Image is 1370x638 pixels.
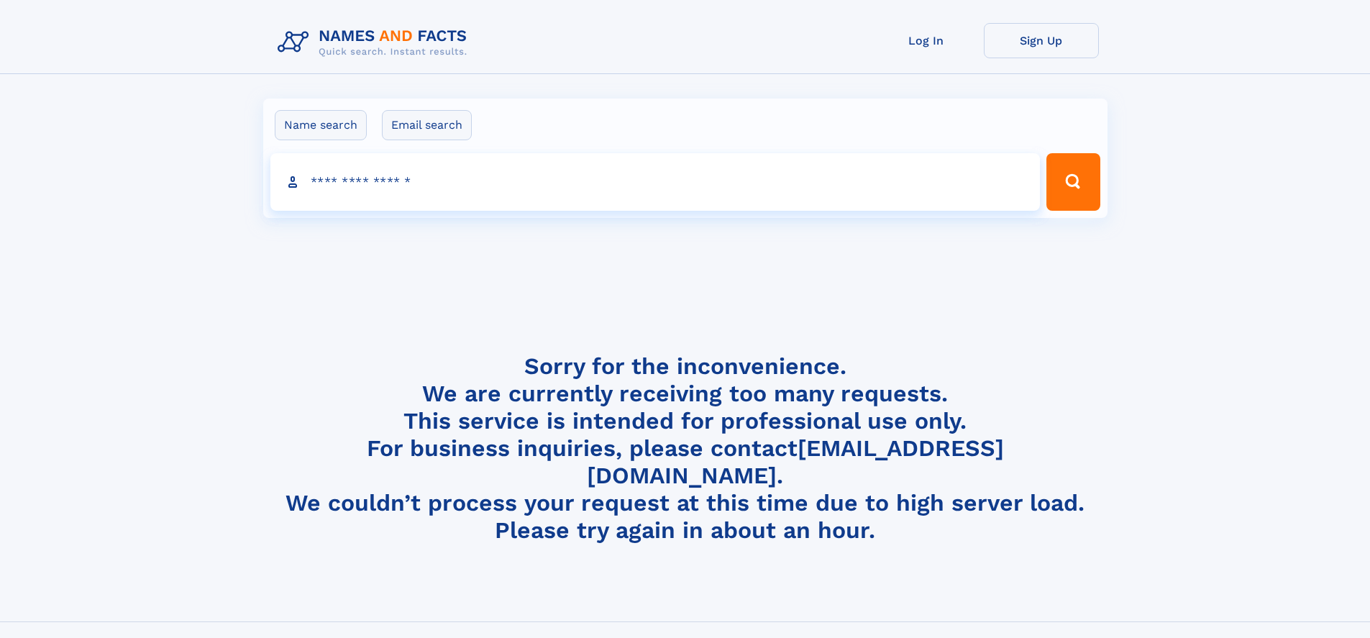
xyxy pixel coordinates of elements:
[984,23,1099,58] a: Sign Up
[272,23,479,62] img: Logo Names and Facts
[272,352,1099,544] h4: Sorry for the inconvenience. We are currently receiving too many requests. This service is intend...
[869,23,984,58] a: Log In
[270,153,1041,211] input: search input
[275,110,367,140] label: Name search
[587,434,1004,489] a: [EMAIL_ADDRESS][DOMAIN_NAME]
[1046,153,1100,211] button: Search Button
[382,110,472,140] label: Email search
